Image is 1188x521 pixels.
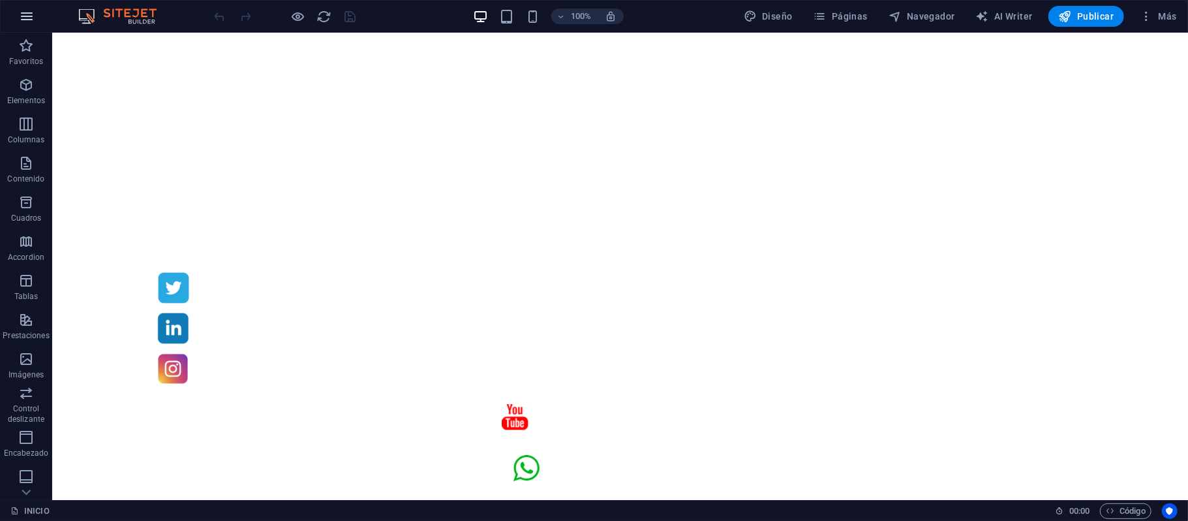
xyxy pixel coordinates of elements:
button: Usercentrics [1162,503,1178,519]
span: Páginas [814,10,868,23]
span: 00 00 [1069,503,1089,519]
div: Diseño (Ctrl+Alt+Y) [739,6,798,27]
button: Publicar [1048,6,1125,27]
span: Navegador [889,10,955,23]
button: Diseño [739,6,798,27]
p: Elementos [7,95,45,106]
button: AI Writer [971,6,1038,27]
p: Favoritos [9,56,43,67]
button: reload [316,8,332,24]
button: Páginas [808,6,873,27]
p: Encabezado [4,448,48,458]
h6: Tiempo de la sesión [1056,503,1090,519]
a: Haz clic para cancelar la selección y doble clic para abrir páginas [10,503,50,519]
button: Código [1100,503,1151,519]
img: Editor Logo [75,8,173,24]
p: Cuadros [11,213,42,223]
button: Haz clic para salir del modo de previsualización y seguir editando [290,8,306,24]
p: Contenido [7,174,44,184]
i: Al redimensionar, ajustar el nivel de zoom automáticamente para ajustarse al dispositivo elegido. [605,10,617,22]
button: 100% [551,8,598,24]
p: Columnas [8,134,45,145]
span: AI Writer [976,10,1033,23]
span: : [1078,506,1080,516]
button: Navegador [883,6,960,27]
span: Diseño [744,10,793,23]
h6: 100% [571,8,592,24]
i: Volver a cargar página [317,9,332,24]
p: Imágenes [8,370,44,380]
p: Accordion [8,252,44,262]
button: Más [1135,6,1182,27]
p: Prestaciones [3,330,49,341]
span: Código [1106,503,1146,519]
span: Más [1140,10,1177,23]
span: Publicar [1059,10,1114,23]
p: Tablas [14,291,38,302]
